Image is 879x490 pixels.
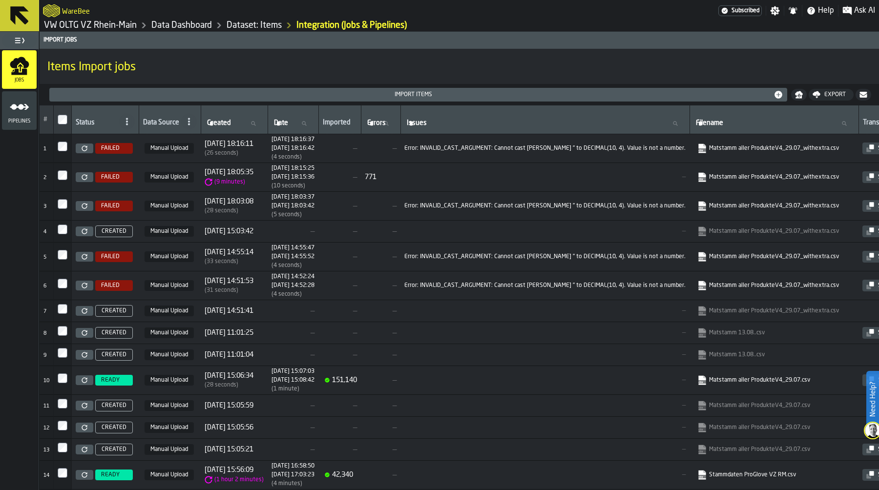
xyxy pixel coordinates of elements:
[145,470,194,480] span: Manual Upload
[365,227,397,235] span: —
[43,284,46,289] span: 6
[404,253,686,260] div: Error: INVALID_CAST_ARGUMENT: Cannot cast [PERSON_NAME] '' to DECIMAL(10, 4). Value is not a number.
[695,199,853,213] span: Matstamm aller ProdukteV4_29.07_withextra.csv
[694,117,855,130] input: label
[784,6,802,16] label: button-toggle-Notifications
[322,144,357,152] span: —
[205,258,253,265] div: Time between creation and start (import delay / Re-Import)
[102,446,126,453] span: CREATED
[58,399,67,408] input: InputCheckbox-label-react-aria269710880-:r76:
[272,262,314,269] div: Import duration (start to completion)
[40,49,879,84] div: title-Items Import jobs
[697,423,849,432] a: link-to-null
[272,282,314,289] div: Completed at 1755085948751
[697,143,849,153] a: link-to-https://import.app.warebee.com/8c8dc5b7-2f97-471f-a116-3a25534cc315/input/input.csv?X-Amz...
[205,168,253,176] span: [DATE] 18:05:35
[227,20,282,31] a: link-to-/wh/i/44979e6c-6f66-405e-9874-c1e29f02a54a/data/items/
[365,307,397,315] span: —
[718,5,762,16] div: Menu Subscription
[205,351,253,359] span: [DATE] 11:01:04
[405,117,686,130] input: label
[272,245,314,251] div: Started at 1755086147983
[404,307,686,314] span: —
[791,89,807,101] button: button-
[205,140,253,148] span: [DATE] 18:16:11
[695,304,853,318] span: Matstamm aller ProdukteV4_29.07_withextra.csv
[272,386,314,392] div: Import duration (start to completion)
[102,424,126,431] span: CREATED
[272,174,314,181] div: Completed at 1755098136155
[205,227,253,235] span: [DATE] 15:03:42
[205,287,253,294] div: Time between creation and start (import delay / Re-Import)
[101,377,120,384] span: READY
[322,424,357,431] span: —
[102,307,126,314] span: CREATED
[102,329,126,336] span: CREATED
[205,402,253,409] span: [DATE] 15:05:59
[205,150,253,157] div: Time between creation and start (import delay / Re-Import)
[272,471,314,478] div: Completed at 1753711403180
[145,172,194,183] span: Manual Upload
[58,279,67,288] input: InputCheckbox-label-react-aria269710880-:r71:
[2,50,37,89] li: menu Jobs
[697,375,849,385] a: link-to-https://import.app.warebee.com/756ff52b-be47-45b2-b1d8-956bf82610d6/input/input.csv?X-Amz...
[205,446,253,453] span: [DATE] 15:05:21
[697,328,849,338] a: link-to-null
[818,5,834,17] span: Help
[58,304,67,314] label: InputCheckbox-label-react-aria269710880-:r72:
[365,117,397,130] input: label
[43,20,459,31] nav: Breadcrumb
[145,226,194,237] span: Manual Upload
[93,280,135,291] a: FAILED
[145,375,194,386] span: Manual Upload
[58,348,67,358] label: InputCheckbox-label-react-aria269710880-:r74:
[102,402,126,409] span: CREATED
[404,351,686,358] span: —
[272,291,314,298] div: Import duration (start to completion)
[322,173,357,181] span: —
[407,119,427,127] span: label
[272,377,314,384] div: Completed at 1753877322740
[58,468,67,478] label: InputCheckbox-label-react-aria269710880-:r79:
[43,473,49,478] span: 14
[43,331,46,336] span: 8
[272,194,314,201] div: Started at 1755097417269
[322,351,357,359] span: —
[205,424,253,431] span: [DATE] 15:05:56
[697,401,849,410] a: link-to-null
[101,253,120,260] span: FAILED
[40,32,879,49] header: Import Jobs
[58,142,67,151] input: InputCheckbox-label-react-aria269710880-:r6s:
[272,145,314,152] div: Completed at 1755098202810
[145,280,194,291] span: Manual Upload
[58,443,67,452] input: InputCheckbox-label-react-aria269710880-:r78:
[145,327,194,338] span: Manual Upload
[58,199,67,209] input: InputCheckbox-label-react-aria269710880-:r6u:
[58,250,67,260] input: InputCheckbox-label-react-aria269710880-:r70:
[58,225,67,234] input: InputCheckbox-label-react-aria269710880-:r6v:
[2,91,37,130] li: menu Pipelines
[695,348,853,362] span: Matstamm 13.08..csv
[854,5,875,17] span: Ask AI
[44,20,137,31] a: link-to-/wh/i/44979e6c-6f66-405e-9874-c1e29f02a54a
[695,225,853,238] span: Matstamm aller ProdukteV4_29.07_withextra.csv
[696,119,723,127] span: label
[101,145,120,152] span: FAILED
[93,172,135,183] a: FAILED
[367,119,386,127] span: label
[272,351,314,359] span: —
[695,326,853,340] span: Matstamm 13.08..csv
[43,146,46,152] span: 1
[322,282,357,289] span: —
[856,89,871,101] button: button-
[718,5,762,16] a: link-to-/wh/i/44979e6c-6f66-405e-9874-c1e29f02a54a/settings/billing
[322,329,357,337] span: —
[145,201,194,211] span: Manual Upload
[205,372,253,380] span: [DATE] 15:06:34
[93,201,135,211] a: FAILED
[93,349,135,361] a: CREATED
